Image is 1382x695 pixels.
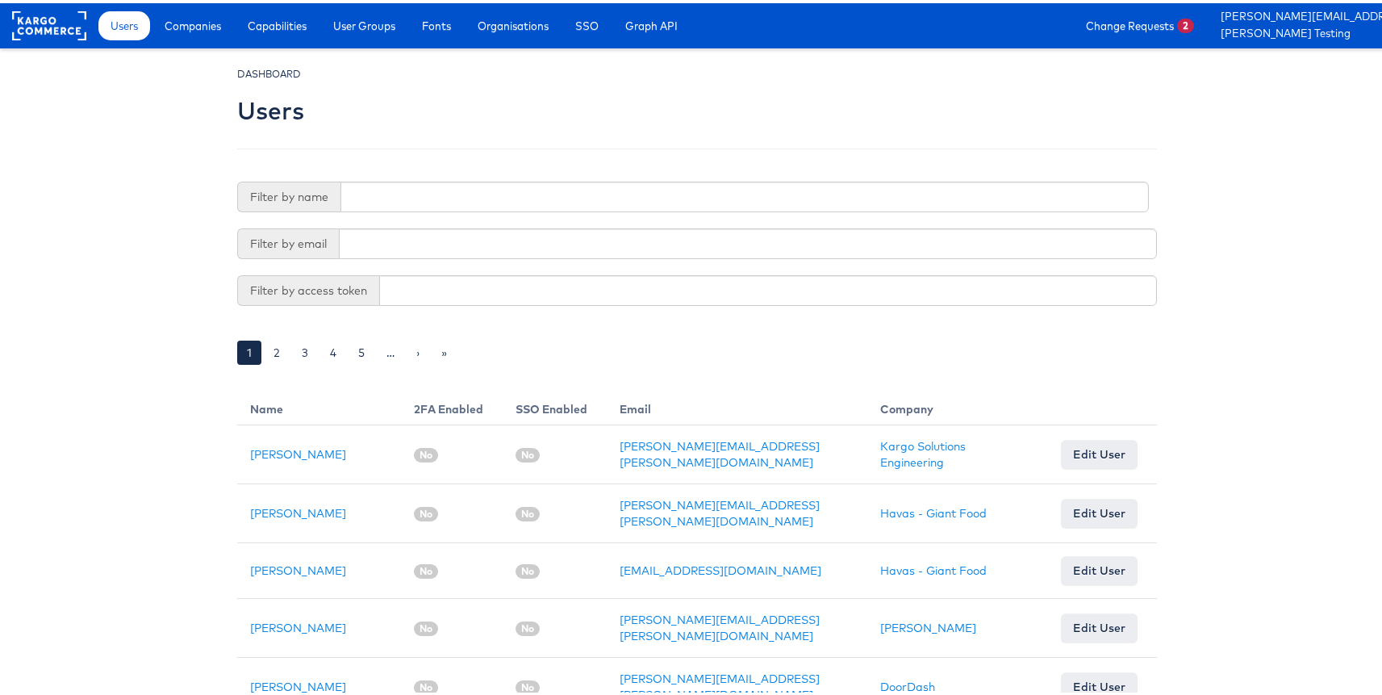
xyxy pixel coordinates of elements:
[867,385,1048,422] th: Company
[111,15,138,31] span: Users
[880,503,987,517] a: Havas - Giant Food
[1061,553,1138,582] a: Edit User
[1221,23,1382,40] a: [PERSON_NAME] Testing
[333,15,395,31] span: User Groups
[563,8,611,37] a: SSO
[1221,6,1382,23] a: [PERSON_NAME][EMAIL_ADDRESS][PERSON_NAME][DOMAIN_NAME]
[1061,610,1138,639] a: Edit User
[880,618,976,632] a: [PERSON_NAME]
[321,8,407,37] a: User Groups
[237,225,339,256] span: Filter by email
[410,8,463,37] a: Fonts
[516,445,540,459] span: No
[422,15,451,31] span: Fonts
[1061,496,1138,525] a: Edit User
[880,560,987,575] a: Havas - Giant Food
[620,560,821,575] a: [EMAIL_ADDRESS][DOMAIN_NAME]
[503,385,607,422] th: SSO Enabled
[414,504,438,518] span: No
[237,337,261,362] a: 1
[250,503,346,517] a: [PERSON_NAME]
[401,385,503,422] th: 2FA Enabled
[575,15,599,31] span: SSO
[407,337,429,362] a: ›
[250,444,346,458] a: [PERSON_NAME]
[414,561,438,576] span: No
[248,15,307,31] span: Capabilities
[1177,15,1194,30] span: 2
[250,618,346,632] a: [PERSON_NAME]
[264,337,290,362] a: 2
[237,178,340,209] span: Filter by name
[165,15,221,31] span: Companies
[250,560,346,575] a: [PERSON_NAME]
[516,677,540,692] span: No
[478,15,549,31] span: Organisations
[620,609,820,640] a: [PERSON_NAME][EMAIL_ADDRESS][PERSON_NAME][DOMAIN_NAME]
[237,272,379,303] span: Filter by access token
[98,8,150,37] a: Users
[349,337,374,362] a: 5
[237,65,301,77] small: DASHBOARD
[613,8,690,37] a: Graph API
[880,436,966,467] a: Kargo Solutions Engineering
[432,337,457,362] a: »
[880,676,935,691] a: DoorDash
[377,337,404,362] a: …
[236,8,319,37] a: Capabilities
[516,504,540,518] span: No
[292,337,318,362] a: 3
[414,677,438,692] span: No
[516,561,540,576] span: No
[250,676,346,691] a: [PERSON_NAME]
[237,385,401,422] th: Name
[152,8,233,37] a: Companies
[414,618,438,633] span: No
[516,618,540,633] span: No
[620,495,820,525] a: [PERSON_NAME][EMAIL_ADDRESS][PERSON_NAME][DOMAIN_NAME]
[1061,437,1138,466] a: Edit User
[607,385,868,422] th: Email
[320,337,346,362] a: 4
[237,94,304,121] h2: Users
[620,436,820,467] a: [PERSON_NAME][EMAIL_ADDRESS][PERSON_NAME][DOMAIN_NAME]
[466,8,561,37] a: Organisations
[625,15,678,31] span: Graph API
[1074,8,1206,37] a: Change Requests2
[414,445,438,459] span: No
